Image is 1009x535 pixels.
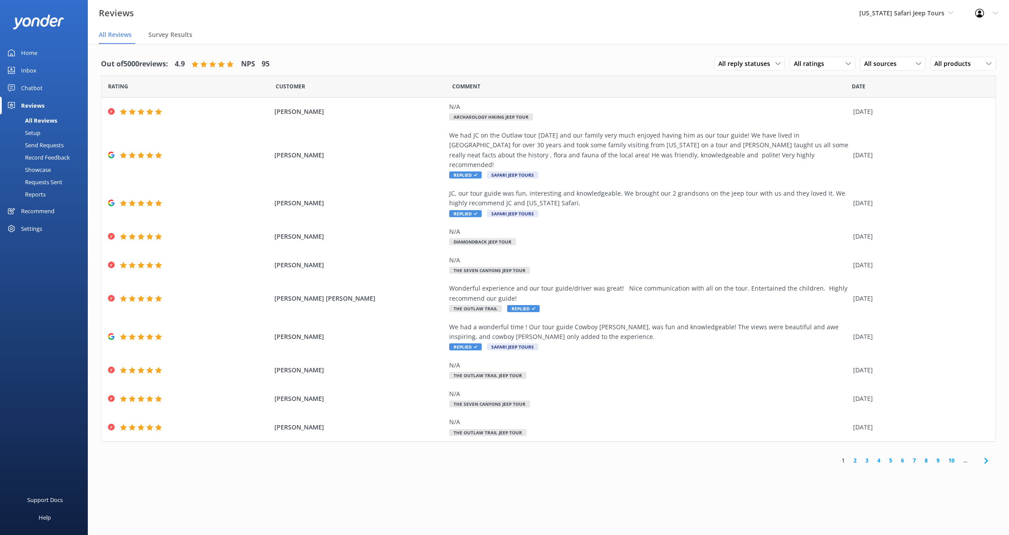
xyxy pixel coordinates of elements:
a: All Reviews [5,114,88,127]
a: Setup [5,127,88,139]
div: Support Docs [27,491,63,509]
div: [DATE] [853,332,984,342]
span: [PERSON_NAME] [274,107,445,116]
div: [DATE] [853,198,984,208]
div: Requests Sent [5,176,62,188]
span: All Reviews [99,30,132,39]
span: The Seven Canyons Jeep Tour [449,400,530,408]
div: Record Feedback [5,151,70,164]
a: 9 [932,456,944,465]
span: Replied [507,305,540,312]
div: Wonderful experience and our tour guide/driver was great! Nice communication with all on the tour... [449,284,849,303]
span: [PERSON_NAME] [PERSON_NAME] [274,294,445,303]
a: 10 [944,456,959,465]
a: 2 [849,456,861,465]
h4: 4.9 [175,58,185,70]
span: Safari Jeep Tours [487,171,538,178]
a: Reports [5,188,88,200]
span: [US_STATE] Safari Jeep Tours [859,9,944,17]
div: [DATE] [853,150,984,160]
span: [PERSON_NAME] [274,394,445,404]
span: Diamondback Jeep Tour [449,238,516,245]
a: 4 [873,456,885,465]
div: [DATE] [853,232,984,241]
div: [DATE] [853,294,984,303]
a: 7 [908,456,920,465]
div: We had JC on the Outlaw tour [DATE] and our family very much enjoyed having him as our tour guide... [449,131,849,170]
span: All reply statuses [718,59,775,69]
a: 3 [861,456,873,465]
div: Setup [5,127,40,139]
a: Requests Sent [5,176,88,188]
div: Home [21,44,37,62]
h4: Out of 5000 reviews: [101,58,168,70]
span: The Seven Canyons Jeep Tour [449,267,530,274]
div: [DATE] [853,365,984,375]
div: N/A [449,417,849,427]
div: N/A [449,360,849,370]
div: [DATE] [853,260,984,270]
span: The Outlaw Trail Jeep Tour [449,429,526,436]
span: All ratings [794,59,829,69]
span: [PERSON_NAME] [274,332,445,342]
div: [DATE] [853,107,984,116]
div: Showcase [5,164,51,176]
h4: NPS [241,58,255,70]
span: Safari Jeep Tours [487,343,538,350]
div: Settings [21,220,42,237]
span: The Outlaw Trail [449,305,502,312]
div: Help [39,509,51,526]
div: JC, our tour guide was fun, interesting and knowledgeable. We brought our 2 grandsons on the jeep... [449,189,849,208]
a: Record Feedback [5,151,88,164]
a: Showcase [5,164,88,176]
span: ... [959,456,972,465]
a: 1 [837,456,849,465]
span: Archaeology Hiking Jeep Tour [449,113,533,120]
h3: Reviews [99,6,134,20]
div: [DATE] [853,422,984,432]
div: Inbox [21,62,36,79]
div: All Reviews [5,114,57,127]
div: N/A [449,255,849,265]
h4: 95 [262,58,270,70]
span: Replied [449,343,482,350]
div: We had a wonderful time ! Our tour guide Cowboy [PERSON_NAME], was fun and knowledgeable! The vie... [449,322,849,342]
div: [DATE] [853,394,984,404]
span: [PERSON_NAME] [274,422,445,432]
div: N/A [449,389,849,399]
img: yonder-white-logo.png [13,15,64,29]
div: Recommend [21,202,54,220]
span: Date [276,82,305,91]
span: Replied [449,210,482,217]
div: Reviews [21,97,44,114]
div: Chatbot [21,79,43,97]
div: N/A [449,227,849,237]
div: N/A [449,102,849,112]
div: Send Requests [5,139,64,151]
a: 6 [897,456,908,465]
span: [PERSON_NAME] [274,260,445,270]
span: Safari Jeep Tours [487,210,538,217]
span: [PERSON_NAME] [274,232,445,241]
a: 8 [920,456,932,465]
span: All products [934,59,976,69]
span: [PERSON_NAME] [274,150,445,160]
span: Question [452,82,480,91]
span: Date [852,82,865,91]
span: All sources [864,59,902,69]
a: Send Requests [5,139,88,151]
div: Reports [5,188,46,200]
span: Survey Results [148,30,192,39]
span: Replied [449,171,482,178]
span: [PERSON_NAME] [274,365,445,375]
span: The Outlaw Trail Jeep Tour [449,372,526,379]
span: [PERSON_NAME] [274,198,445,208]
span: Date [108,82,128,91]
a: 5 [885,456,897,465]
